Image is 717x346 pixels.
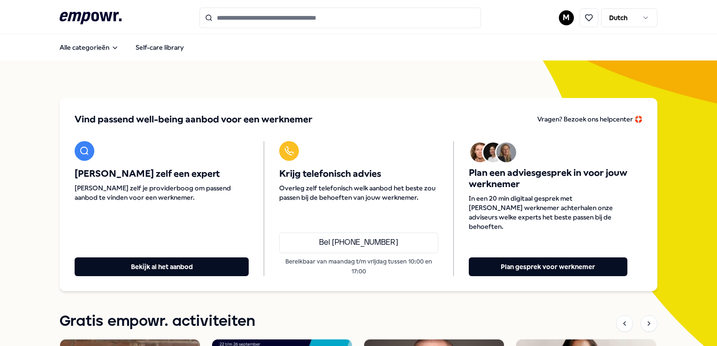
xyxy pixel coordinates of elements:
[483,143,503,162] img: Avatar
[60,310,255,333] h1: Gratis empowr. activiteiten
[75,113,313,126] span: Vind passend well-being aanbod voor een werknemer
[469,167,627,190] span: Plan een adviesgesprek in voor jouw werknemer
[199,8,481,28] input: Search for products, categories or subcategories
[279,168,438,180] span: Krijg telefonisch advies
[537,115,642,123] span: Vragen? Bezoek ons helpcenter 🛟
[279,257,438,276] p: Bereikbaar van maandag t/m vrijdag tussen 10:00 en 17:00
[469,257,627,276] button: Plan gesprek voor werknemer
[75,168,249,180] span: [PERSON_NAME] zelf een expert
[279,183,438,202] span: Overleg zelf telefonisch welk aanbod het beste zou passen bij de behoeften van jouw werknemer.
[279,233,438,253] a: Bel [PHONE_NUMBER]
[75,183,249,202] span: [PERSON_NAME] zelf je providerboog om passend aanbod te vinden voor een werknemer.
[470,143,490,162] img: Avatar
[496,143,516,162] img: Avatar
[469,194,627,231] span: In een 20 min digitaal gesprek met [PERSON_NAME] werknemer achterhalen onze adviseurs welke exper...
[559,10,574,25] button: M
[52,38,126,57] button: Alle categorieën
[537,113,642,126] a: Vragen? Bezoek ons helpcenter 🛟
[75,257,249,276] button: Bekijk al het aanbod
[128,38,191,57] a: Self-care library
[52,38,191,57] nav: Main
